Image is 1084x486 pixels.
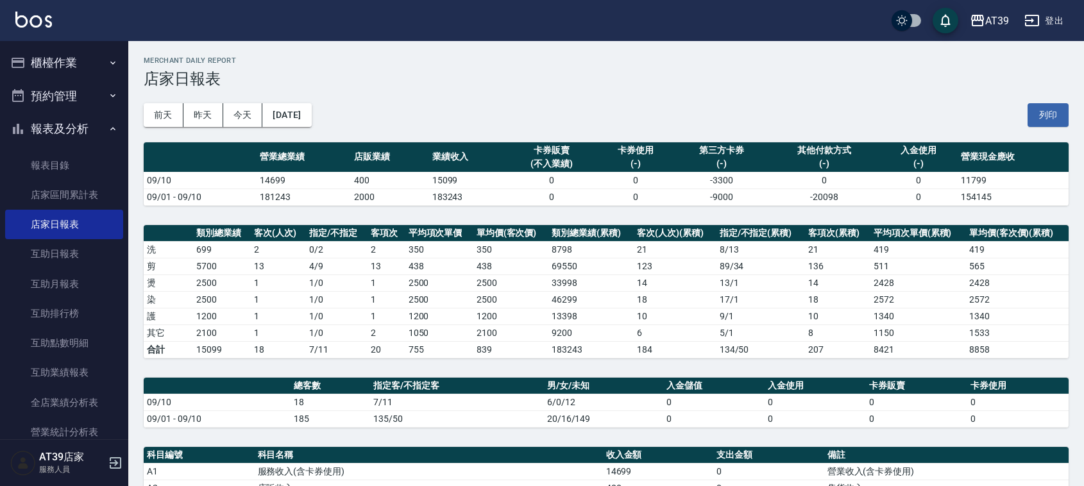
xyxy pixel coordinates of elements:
[510,157,593,171] div: (不入業績)
[634,291,716,308] td: 18
[716,258,806,274] td: 89 / 34
[548,341,634,358] td: 183243
[251,324,306,341] td: 1
[193,324,251,341] td: 2100
[257,172,351,189] td: 14699
[144,225,1069,358] table: a dense table
[39,451,105,464] h5: AT39店家
[507,189,597,205] td: 0
[1028,103,1069,127] button: 列印
[716,291,806,308] td: 17 / 1
[967,410,1069,427] td: 0
[306,241,368,258] td: 0 / 2
[405,324,473,341] td: 1050
[193,241,251,258] td: 699
[251,291,306,308] td: 1
[144,394,291,410] td: 09/10
[144,324,193,341] td: 其它
[144,70,1069,88] h3: 店家日報表
[883,157,954,171] div: (-)
[255,447,603,464] th: 科目名稱
[597,189,674,205] td: 0
[634,324,716,341] td: 6
[405,225,473,242] th: 平均項次單價
[870,258,966,274] td: 511
[368,274,405,291] td: 1
[674,172,768,189] td: -3300
[716,341,806,358] td: 134/50
[548,291,634,308] td: 46299
[958,172,1069,189] td: 11799
[716,274,806,291] td: 13 / 1
[473,324,548,341] td: 2100
[548,274,634,291] td: 33998
[144,56,1069,65] h2: Merchant Daily Report
[870,291,966,308] td: 2572
[663,394,765,410] td: 0
[966,291,1069,308] td: 2572
[634,341,716,358] td: 184
[716,324,806,341] td: 5 / 1
[805,308,870,324] td: 10
[473,225,548,242] th: 單均價(客次價)
[5,239,123,269] a: 互助日報表
[769,172,880,189] td: 0
[548,308,634,324] td: 13398
[5,46,123,80] button: 櫃檯作業
[805,341,870,358] td: 207
[251,308,306,324] td: 1
[5,328,123,358] a: 互助點數明細
[966,308,1069,324] td: 1340
[251,225,306,242] th: 客次(人次)
[262,103,311,127] button: [DATE]
[603,447,714,464] th: 收入金額
[716,225,806,242] th: 指定/不指定(累積)
[958,142,1069,172] th: 營業現金應收
[405,308,473,324] td: 1200
[351,189,428,205] td: 2000
[713,447,824,464] th: 支出金額
[368,341,405,358] td: 20
[5,151,123,180] a: 報表目錄
[870,308,966,324] td: 1340
[306,291,368,308] td: 1 / 0
[405,274,473,291] td: 2500
[5,180,123,210] a: 店家區間累計表
[765,410,866,427] td: 0
[600,144,671,157] div: 卡券使用
[39,464,105,475] p: 服務人員
[370,394,543,410] td: 7/11
[967,378,1069,394] th: 卡券使用
[716,241,806,258] td: 8 / 13
[510,144,593,157] div: 卡券販賣
[291,378,371,394] th: 總客數
[866,378,967,394] th: 卡券販賣
[144,103,183,127] button: 前天
[257,189,351,205] td: 181243
[251,241,306,258] td: 2
[251,341,306,358] td: 18
[473,341,548,358] td: 839
[805,291,870,308] td: 18
[713,463,824,480] td: 0
[368,308,405,324] td: 1
[5,210,123,239] a: 店家日報表
[306,225,368,242] th: 指定/不指定
[251,274,306,291] td: 1
[368,324,405,341] td: 2
[368,291,405,308] td: 1
[544,394,663,410] td: 6/0/12
[144,189,257,205] td: 09/01 - 09/10
[634,241,716,258] td: 21
[965,8,1014,34] button: AT39
[370,410,543,427] td: 135/50
[634,258,716,274] td: 123
[15,12,52,28] img: Logo
[966,324,1069,341] td: 1533
[507,172,597,189] td: 0
[603,463,714,480] td: 14699
[144,172,257,189] td: 09/10
[144,308,193,324] td: 護
[966,241,1069,258] td: 419
[663,378,765,394] th: 入金儲值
